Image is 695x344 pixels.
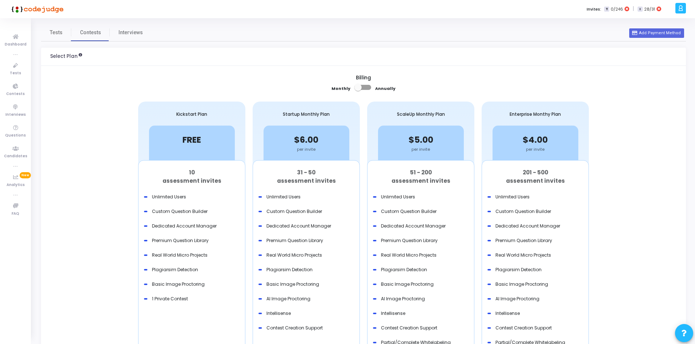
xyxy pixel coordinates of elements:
[523,134,548,146] span: $4.00
[152,194,186,200] div: Unlimited Users
[381,252,437,258] div: Real World Micro Projects
[266,252,322,258] div: Real World Micro Projects
[152,266,198,273] div: Plagiarsim Detection
[7,182,25,188] span: Analytics
[266,296,310,302] div: AI Image Proctoring
[264,146,349,153] div: per invite
[5,133,26,139] span: Questions
[266,237,323,244] div: Premium Question Library
[152,252,208,258] div: Real World Micro Projects
[381,296,425,302] div: AI Image Proctoring
[495,208,551,215] div: Custom Question Builder
[587,6,601,12] label: Invites:
[5,112,26,118] span: Interviews
[629,28,684,38] button: Add Payment Method
[482,102,589,126] div: Enterprise Monthy Plan
[381,310,405,317] div: Intellisense
[10,70,21,76] span: Tests
[381,208,437,215] div: Custom Question Builder
[332,86,350,91] b: Monthly
[611,6,623,12] span: 0/246
[152,223,217,229] div: Dedicated Account Manager
[638,7,642,12] span: I
[266,194,301,200] div: Unlimited Users
[495,252,551,258] div: Real World Micro Projects
[495,325,552,331] div: Contest Creation Support
[495,281,548,288] div: Basic Image Proctoring
[152,208,208,215] div: Custom Question Builder
[367,102,474,126] div: ScaleUp Monthly Plan
[381,266,427,273] div: Plagiarsim Detection
[495,266,542,273] div: Plagiarsim Detection
[381,194,415,200] div: Unlimited Users
[152,296,188,302] div: 1 Private Contest
[4,153,27,159] span: Candidates
[495,237,552,244] div: Premium Question Library
[12,211,19,217] span: FAQ
[381,237,438,244] div: Premium Question Library
[495,194,530,200] div: Unlimited Users
[266,208,322,215] div: Custom Question Builder
[266,266,313,273] div: Plagiarsim Detection
[118,29,143,36] span: Interviews
[266,281,319,288] div: Basic Image Proctoring
[375,86,395,91] b: Annually
[258,161,354,190] div: 31 - 50 assessment invites
[294,134,318,146] span: $6.00
[644,6,655,12] span: 28/31
[5,41,27,48] span: Dashboard
[50,29,63,36] span: Tests
[487,161,583,190] div: 201 - 500 assessment invites
[633,5,634,13] span: |
[50,75,677,81] h5: Billing
[80,29,101,36] span: Contests
[50,54,82,59] h3: Select Plan
[373,161,469,190] div: 51 - 200 assessment invites
[144,161,240,190] div: 10 assessment invites
[6,91,25,97] span: Contests
[9,2,64,16] img: logo
[381,223,446,229] div: Dedicated Account Manager
[266,325,323,331] div: Contest Creation Support
[493,146,578,153] div: per invite
[604,7,609,12] span: T
[495,296,539,302] div: AI Image Proctoring
[20,172,31,178] span: New
[138,102,245,126] div: Kickstart Plan
[381,281,434,288] div: Basic Image Proctoring
[266,310,291,317] div: Intellisense
[378,146,464,153] div: per invite
[266,223,331,229] div: Dedicated Account Manager
[253,102,360,126] div: Startup Monthly Plan
[495,223,560,229] div: Dedicated Account Manager
[495,310,520,317] div: Intellisense
[381,325,437,331] div: Contest Creation Support
[409,134,433,146] span: $5.00
[182,134,201,146] span: FREE
[152,237,209,244] div: Premium Question Library
[152,281,205,288] div: Basic Image Proctoring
